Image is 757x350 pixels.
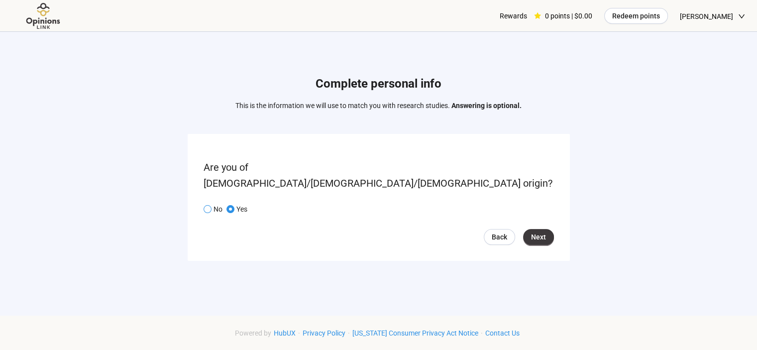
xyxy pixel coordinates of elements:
[492,232,507,242] span: Back
[236,204,247,215] p: Yes
[604,8,668,24] button: Redeem points
[483,329,522,337] a: Contact Us
[738,13,745,20] span: down
[235,328,522,339] div: · · ·
[235,100,522,111] p: This is the information we will use to match you with research studies.
[451,102,522,110] strong: Answering is optional.
[204,160,554,191] p: Are you of [DEMOGRAPHIC_DATA]/[DEMOGRAPHIC_DATA]/[DEMOGRAPHIC_DATA] origin?
[680,0,733,32] span: [PERSON_NAME]
[531,232,546,242] span: Next
[214,204,222,215] p: No
[235,75,522,94] h1: Complete personal info
[484,229,515,245] a: Back
[235,329,271,337] span: Powered by
[350,329,481,337] a: [US_STATE] Consumer Privacy Act Notice
[523,229,554,245] button: Next
[300,329,348,337] a: Privacy Policy
[612,10,660,21] span: Redeem points
[271,329,298,337] a: HubUX
[534,12,541,19] span: star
